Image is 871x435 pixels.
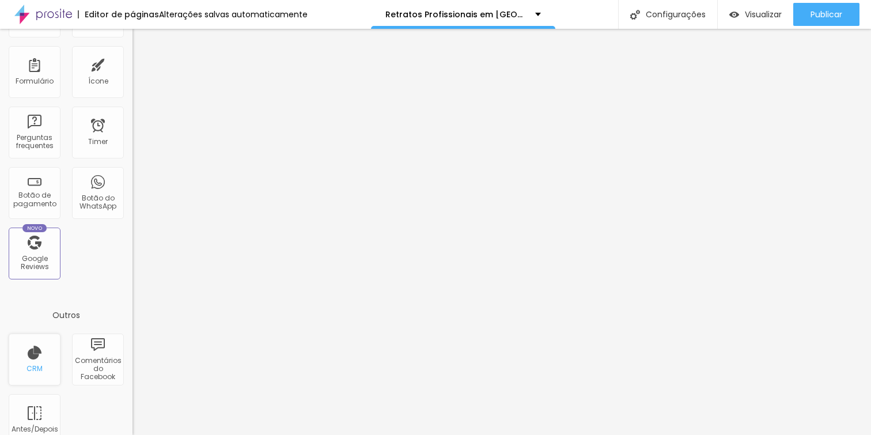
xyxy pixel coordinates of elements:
div: Código HTML [12,13,57,29]
div: CRM [26,365,43,373]
div: Alterações salvas automaticamente [159,10,308,18]
p: Retratos Profissionais em [GEOGRAPHIC_DATA] [385,10,527,18]
div: Comentários do Facebook [75,357,120,381]
div: Botão de pagamento [12,191,57,208]
div: Google Reviews [12,255,57,271]
div: Editor de páginas [78,10,159,18]
button: Publicar [793,3,859,26]
img: Icone [630,10,640,20]
button: Visualizar [718,3,793,26]
div: Novo [22,224,47,232]
div: Botão do WhatsApp [75,194,120,211]
div: Ícone [88,77,108,85]
div: Timer [88,138,108,146]
iframe: Editor [132,29,871,435]
span: Publicar [811,10,842,19]
span: Visualizar [745,10,782,19]
img: view-1.svg [729,10,739,20]
div: Formulário [16,77,54,85]
div: Perguntas frequentes [12,134,57,150]
div: Redes Sociais [75,13,120,29]
div: Antes/Depois [12,425,57,433]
